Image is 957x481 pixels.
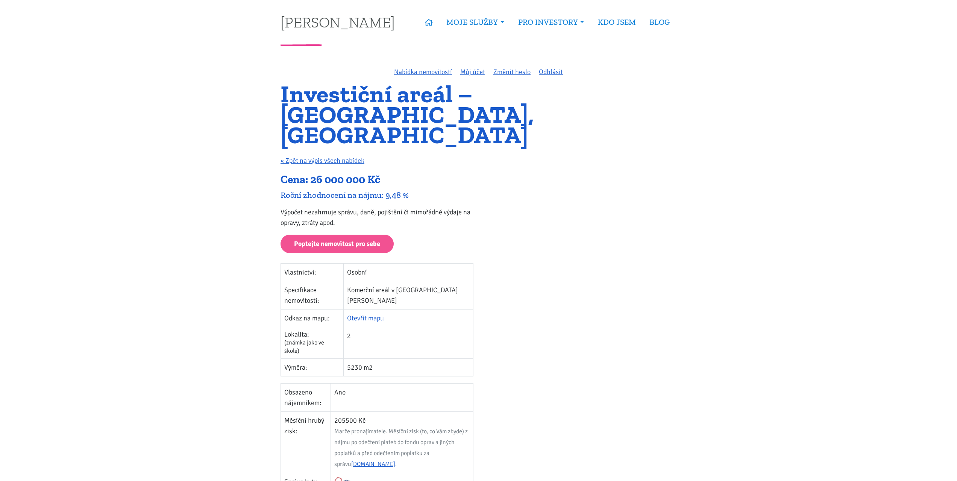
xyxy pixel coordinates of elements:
[281,281,344,309] td: Specifikace nemovitosti:
[281,173,473,187] div: Cena: 26 000 000 Kč
[460,68,485,76] a: Můj účet
[281,411,331,473] td: Měsíční hrubý zisk:
[440,14,511,31] a: MOJE SLUŽBY
[511,14,591,31] a: PRO INVESTORY
[334,428,468,468] span: Marže pronajímatele. Měsíční zisk (to, co Vám zbyde) z nájmu po odečtení plateb do fondu oprav a ...
[281,235,394,253] a: Poptejte nemovitost pro sebe
[281,190,473,200] div: Roční zhodnocení na nájmu: 9,48 %
[344,281,473,309] td: Komerční areál v [GEOGRAPHIC_DATA][PERSON_NAME]
[344,358,473,376] td: 5230 m2
[394,68,452,76] a: Nabídka nemovitostí
[643,14,676,31] a: BLOG
[281,156,364,165] a: « Zpět na výpis všech nabídek
[591,14,643,31] a: KDO JSEM
[344,263,473,281] td: Osobní
[347,314,384,322] a: Otevřít mapu
[493,68,531,76] a: Změnit heslo
[281,207,473,228] p: Výpočet nezahrnuje správu, daně, pojištění či mimořádné výdaje na opravy, ztráty apod.
[281,309,344,327] td: Odkaz na mapu:
[331,411,473,473] td: 205500 Kč
[351,460,395,468] a: [DOMAIN_NAME]
[344,327,473,358] td: 2
[281,358,344,376] td: Výměra:
[281,15,395,29] a: [PERSON_NAME]
[281,327,344,358] td: Lokalita:
[331,383,473,411] td: Ano
[281,263,344,281] td: Vlastnictví:
[281,383,331,411] td: Obsazeno nájemníkem:
[281,84,676,146] h1: Investiční areál – [GEOGRAPHIC_DATA], [GEOGRAPHIC_DATA]
[284,339,324,355] span: (známka jako ve škole)
[539,68,563,76] a: Odhlásit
